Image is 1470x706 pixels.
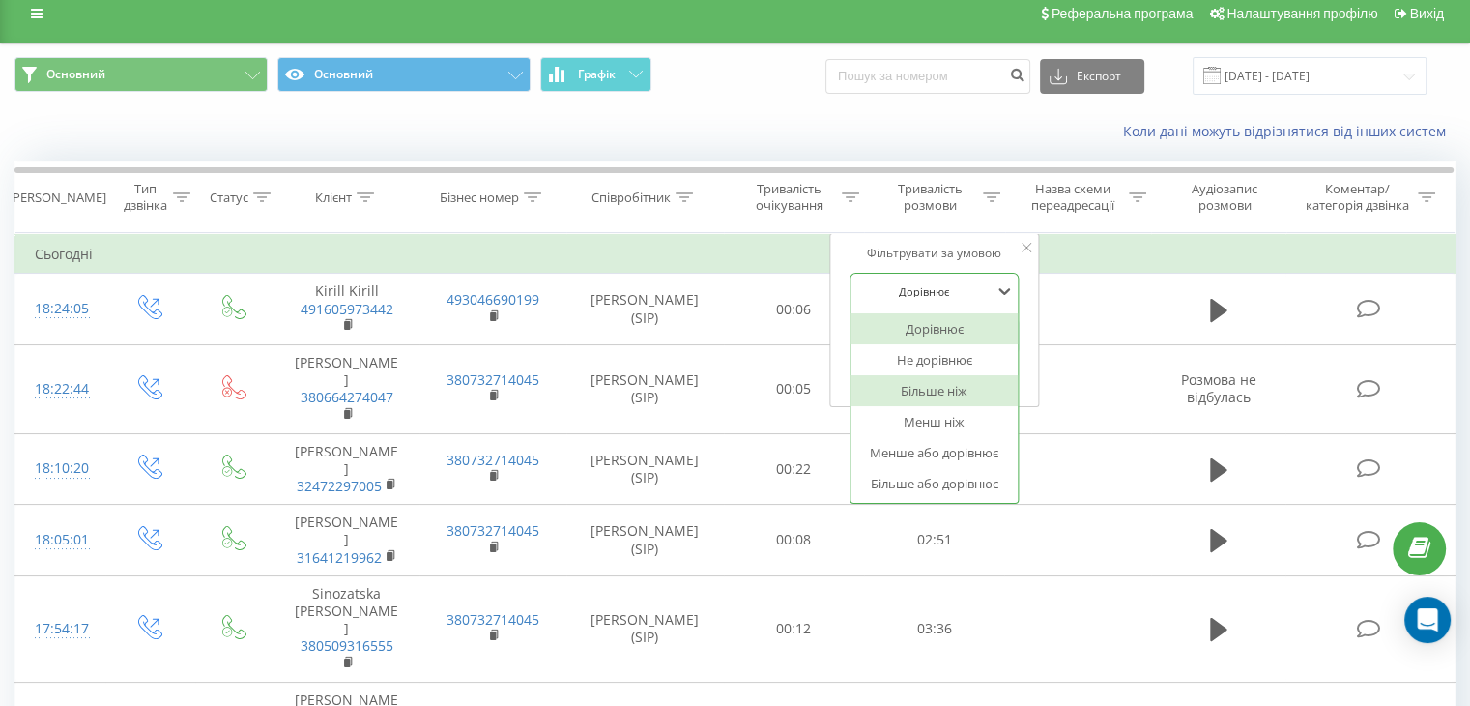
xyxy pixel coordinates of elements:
[35,450,86,487] div: 18:10:20
[540,57,651,92] button: Графік
[274,344,419,433] td: [PERSON_NAME]
[724,575,864,682] td: 00:12
[15,235,1456,274] td: Сьогодні
[447,610,539,629] a: 380732714045
[850,313,1019,344] div: Дорівнює
[566,274,724,345] td: [PERSON_NAME] (SIP)
[881,181,978,214] div: Тривалість розмови
[297,548,382,567] a: 31641219962
[277,57,531,92] button: Основний
[1410,6,1444,21] span: Вихід
[1123,122,1456,140] a: Коли дані можуть відрізнятися вiд інших систем
[591,190,671,206] div: Співробітник
[864,575,1004,682] td: 03:36
[850,375,1019,406] div: Більше ніж
[301,300,393,318] a: 491605973442
[850,437,1019,468] div: Менше або дорівнює
[35,290,86,328] div: 18:24:05
[1226,6,1377,21] span: Налаштування профілю
[566,575,724,682] td: [PERSON_NAME] (SIP)
[14,57,268,92] button: Основний
[274,575,419,682] td: Sinozatska [PERSON_NAME]
[566,505,724,576] td: [PERSON_NAME] (SIP)
[724,505,864,576] td: 00:08
[850,468,1019,499] div: Більше або дорівнює
[447,451,539,469] a: 380732714045
[447,370,539,389] a: 380732714045
[850,406,1019,437] div: Менш ніж
[1052,6,1194,21] span: Реферальна програма
[9,190,106,206] div: [PERSON_NAME]
[274,274,419,345] td: Kirill Kirill
[274,433,419,505] td: [PERSON_NAME]
[1300,181,1413,214] div: Коментар/категорія дзвінка
[301,388,393,406] a: 380664274047
[864,505,1004,576] td: 02:51
[1181,370,1256,406] span: Розмова не відбулась
[741,181,838,214] div: Тривалість очікування
[315,190,352,206] div: Клієнт
[274,505,419,576] td: [PERSON_NAME]
[1168,181,1282,214] div: Аудіозапис розмови
[301,636,393,655] a: 380509316555
[724,433,864,505] td: 00:22
[1404,597,1451,643] div: Open Intercom Messenger
[566,344,724,433] td: [PERSON_NAME] (SIP)
[1040,59,1144,94] button: Експорт
[46,67,105,82] span: Основний
[35,521,86,559] div: 18:05:01
[440,190,519,206] div: Бізнес номер
[566,433,724,505] td: [PERSON_NAME] (SIP)
[724,274,864,345] td: 00:06
[447,521,539,540] a: 380732714045
[1023,181,1124,214] div: Назва схеми переадресації
[122,181,167,214] div: Тип дзвінка
[825,59,1030,94] input: Пошук за номером
[297,477,382,495] a: 32472297005
[850,344,1019,375] div: Не дорівнює
[447,290,539,309] a: 493046690199
[724,344,864,433] td: 00:05
[35,610,86,648] div: 17:54:17
[850,244,1020,263] div: Фільтрувати за умовою
[210,190,248,206] div: Статус
[35,370,86,408] div: 18:22:44
[578,68,616,81] span: Графік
